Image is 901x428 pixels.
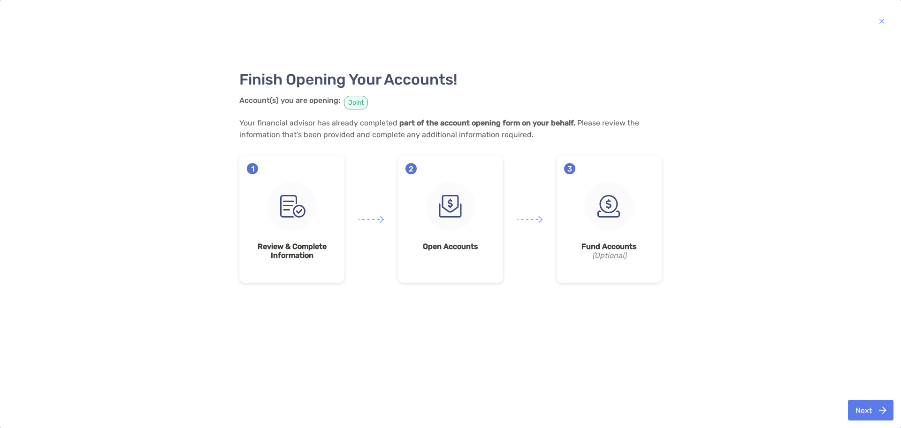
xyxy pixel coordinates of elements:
img: arrow [359,216,384,223]
i: (Optional) [564,251,654,260]
strong: Account(s) you are opening: [239,96,340,105]
strong: Review & Complete Information [247,242,337,260]
strong: part of the account opening form on your behalf. [399,118,575,127]
img: step [426,182,475,231]
img: step [585,182,634,231]
img: button icon [879,16,885,27]
img: step [267,182,316,231]
span: 3 [564,163,575,174]
button: Next [848,400,893,420]
span: Joint [344,96,368,109]
strong: Open Accounts [405,242,496,251]
img: arrow [517,216,542,223]
strong: Fund Accounts [564,242,654,251]
p: Your financial advisor has already completed Please review the information that’s been provided a... [239,117,662,140]
img: button icon [879,406,886,414]
span: 1 [247,163,258,174]
h3: Finish Opening Your Accounts! [239,70,662,88]
span: 2 [405,163,417,174]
